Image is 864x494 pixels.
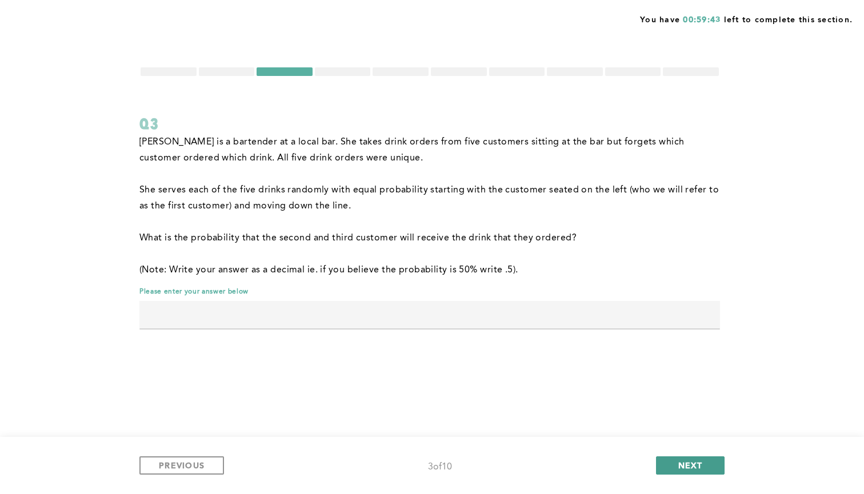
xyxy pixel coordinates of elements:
span: NEXT [678,460,703,471]
div: Q3 [139,114,720,134]
div: 3 of 10 [428,459,452,475]
span: 00:59:43 [683,16,721,24]
p: [PERSON_NAME] is a bartender at a local bar. She takes drink orders from five customers sitting a... [139,134,720,166]
p: (Note: Write your answer as a decimal ie. if you believe the probability is 50% write .5). [139,262,720,278]
button: PREVIOUS [139,456,224,475]
button: NEXT [656,456,725,475]
span: PREVIOUS [159,460,205,471]
span: Please enter your answer below [139,287,720,296]
p: What is the probability that the second and third customer will receive the drink that they ordered? [139,230,720,246]
span: You have left to complete this section. [640,11,853,26]
p: She serves each of the five drinks randomly with equal probability starting with the customer sea... [139,182,720,214]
